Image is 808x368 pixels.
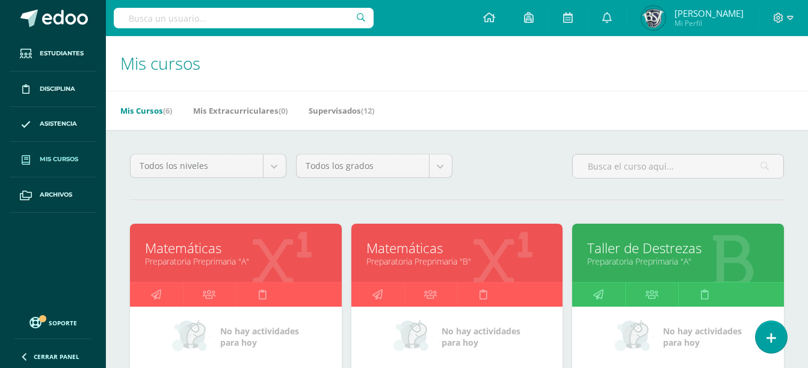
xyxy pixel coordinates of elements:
[442,325,520,348] span: No hay actividades para hoy
[10,142,96,177] a: Mis cursos
[40,49,84,58] span: Estudiantes
[641,6,665,30] img: 9b5f0be0843dd82ac0af1834b396308f.png
[145,256,327,267] a: Preparatoria Preprimaria "A"
[49,319,77,327] span: Soporte
[40,190,72,200] span: Archivos
[10,177,96,213] a: Archivos
[279,105,288,116] span: (0)
[172,319,212,355] img: no_activities_small.png
[163,105,172,116] span: (6)
[14,314,91,330] a: Soporte
[587,239,769,257] a: Taller de Destrezas
[114,8,374,28] input: Busca un usuario...
[309,101,374,120] a: Supervisados(12)
[220,325,299,348] span: No hay actividades para hoy
[40,84,75,94] span: Disciplina
[40,155,78,164] span: Mis cursos
[393,319,433,355] img: no_activities_small.png
[361,105,374,116] span: (12)
[10,107,96,143] a: Asistencia
[674,7,744,19] span: [PERSON_NAME]
[10,72,96,107] a: Disciplina
[34,352,79,361] span: Cerrar panel
[366,256,548,267] a: Preparatoria Preprimaria "B"
[140,155,254,177] span: Todos los niveles
[10,36,96,72] a: Estudiantes
[615,319,655,355] img: no_activities_small.png
[193,101,288,120] a: Mis Extracurriculares(0)
[145,239,327,257] a: Matemáticas
[131,155,286,177] a: Todos los niveles
[587,256,769,267] a: Preparatoria Preprimaria "A"
[306,155,420,177] span: Todos los grados
[663,325,742,348] span: No hay actividades para hoy
[297,155,452,177] a: Todos los grados
[40,119,77,129] span: Asistencia
[366,239,548,257] a: Matemáticas
[674,18,744,28] span: Mi Perfil
[120,52,200,75] span: Mis cursos
[120,101,172,120] a: Mis Cursos(6)
[573,155,783,178] input: Busca el curso aquí...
